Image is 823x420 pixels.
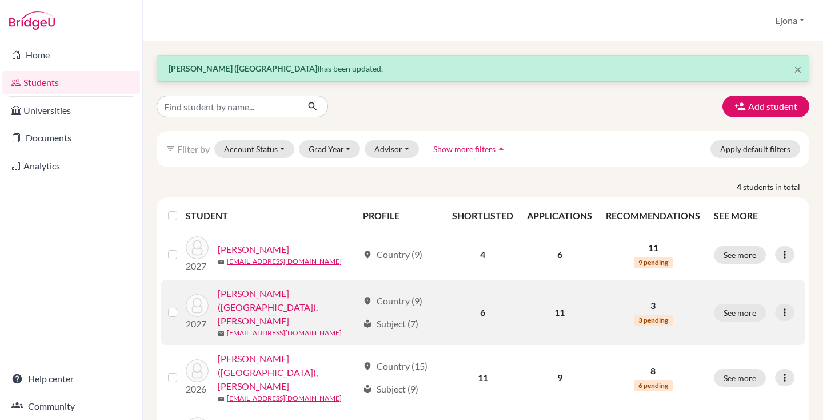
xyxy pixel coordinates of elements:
a: [PERSON_NAME] ([GEOGRAPHIC_DATA]), [PERSON_NAME] [218,352,358,393]
i: arrow_drop_up [496,143,507,154]
td: 11 [520,280,599,345]
p: 2027 [186,259,209,273]
button: Apply default filters [710,140,800,158]
a: Help center [2,367,140,390]
span: 9 pending [634,257,673,268]
button: Add student [722,96,809,117]
a: Home [2,43,140,66]
div: Subject (9) [363,382,418,396]
span: mail [218,259,225,266]
button: Advisor [365,140,419,158]
img: Smith (UK), Anna [186,359,209,382]
td: 6 [445,280,520,345]
span: mail [218,330,225,337]
img: Bridge-U [9,11,55,30]
input: Find student by name... [157,96,298,117]
span: 3 pending [634,315,673,326]
th: STUDENT [186,202,356,229]
button: Show more filtersarrow_drop_up [424,140,517,158]
p: 3 [606,299,700,312]
a: [EMAIL_ADDRESS][DOMAIN_NAME] [227,393,342,403]
button: Grad Year [299,140,361,158]
a: Universities [2,99,140,122]
p: 2026 [186,382,209,396]
span: Filter by [177,144,210,154]
a: [EMAIL_ADDRESS][DOMAIN_NAME] [227,256,342,267]
img: Miller (US), Bella [186,294,209,317]
span: students in total [743,181,809,193]
p: 2027 [186,317,209,331]
span: local_library [363,385,372,394]
i: filter_list [166,144,175,153]
th: SHORTLISTED [445,202,520,229]
strong: [PERSON_NAME] ([GEOGRAPHIC_DATA]) [169,64,319,73]
td: 6 [520,229,599,280]
a: [PERSON_NAME] ([GEOGRAPHIC_DATA]), [PERSON_NAME] [218,287,358,328]
div: Country (9) [363,294,422,308]
button: See more [714,369,766,387]
div: Subject (7) [363,317,418,331]
td: 4 [445,229,520,280]
span: 6 pending [634,380,673,391]
p: 8 [606,364,700,378]
a: Students [2,71,140,94]
button: Ejona [770,10,809,31]
a: Community [2,395,140,418]
span: location_on [363,250,372,259]
span: Show more filters [433,144,496,154]
span: location_on [363,296,372,306]
a: [PERSON_NAME] [218,243,289,256]
th: APPLICATIONS [520,202,599,229]
th: PROFILE [356,202,445,229]
img: Chan, John [186,236,209,259]
span: location_on [363,362,372,371]
span: local_library [363,319,372,328]
div: Country (15) [363,359,428,373]
div: Country (9) [363,248,422,261]
button: Close [794,62,802,76]
td: 9 [520,345,599,410]
span: × [794,61,802,77]
span: mail [218,395,225,402]
button: See more [714,304,766,322]
strong: 4 [737,181,743,193]
p: has been updated. [169,62,797,74]
p: 11 [606,241,700,255]
a: Documents [2,126,140,149]
th: SEE MORE [707,202,805,229]
button: Account Status [214,140,294,158]
a: Analytics [2,154,140,177]
td: 11 [445,345,520,410]
th: RECOMMENDATIONS [599,202,707,229]
button: See more [714,246,766,264]
a: [EMAIL_ADDRESS][DOMAIN_NAME] [227,328,342,338]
